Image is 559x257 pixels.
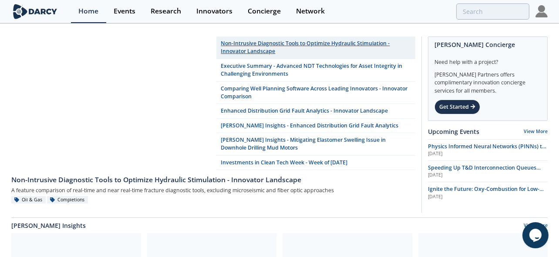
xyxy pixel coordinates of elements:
a: Ignite the Future: Oxy-Combustion for Low-Carbon Power [DATE] [428,185,548,200]
div: Need help with a project? [434,52,541,66]
a: Enhanced Distribution Grid Fault Analytics - Innovator Landscape [216,104,415,118]
img: logo-wide.svg [11,4,59,19]
span: Speeding Up T&D Interconnection Queues with Enhanced Software Solutions [428,164,541,179]
div: [DATE] [428,172,548,179]
a: Non-Intrusive Diagnostic Tools to Optimize Hydraulic Stimulation - Innovator Landscape [216,37,415,59]
div: [PERSON_NAME] Partners offers complimentary innovation concierge services for all members. [434,66,541,95]
div: Innovators [196,8,232,15]
input: Advanced Search [456,3,529,20]
span: Ignite the Future: Oxy-Combustion for Low-Carbon Power [428,185,544,200]
a: Non-Intrusive Diagnostic Tools to Optimize Hydraulic Stimulation - Innovator Landscape [11,170,415,185]
div: Concierge [248,8,281,15]
a: Investments in Clean Tech Week - Week of [DATE] [216,156,415,170]
span: Physics Informed Neural Networks (PINNs) to Accelerate Subsurface Scenario Analysis [428,143,546,158]
div: Non-Intrusive Diagnostic Tools to Optimize Hydraulic Stimulation - Innovator Landscape [11,175,415,185]
a: [PERSON_NAME] Insights - Enhanced Distribution Grid Fault Analytics [216,119,415,133]
div: A feature comparison of real-time and near real-time fracture diagnostic tools, excluding microse... [11,185,415,196]
div: [PERSON_NAME] Concierge [434,37,541,52]
img: information.svg [537,42,542,47]
iframe: chat widget [522,222,550,248]
a: Speeding Up T&D Interconnection Queues with Enhanced Software Solutions [DATE] [428,164,548,179]
div: Events [114,8,135,15]
div: Get Started [434,100,480,114]
a: [PERSON_NAME] Insights - Mitigating Elastomer Swelling Issue in Downhole Drilling Mud Motors [216,133,415,156]
img: Profile [535,5,548,17]
div: Research [151,8,181,15]
div: [DATE] [428,194,548,200]
a: [PERSON_NAME] Insights [11,221,86,230]
a: View More [524,128,548,134]
div: Home [78,8,98,15]
div: Completions [47,196,88,204]
div: Oil & Gas [11,196,46,204]
a: Comparing Well Planning Software Across Leading Innovators - Innovator Comparison [216,82,415,104]
div: Network [296,8,325,15]
a: Executive Summary - Advanced NDT Technologies for Asset Integrity in Challenging Environments [216,59,415,82]
a: Physics Informed Neural Networks (PINNs) to Accelerate Subsurface Scenario Analysis [DATE] [428,143,548,157]
a: Upcoming Events [428,127,479,136]
div: [DATE] [428,150,548,157]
